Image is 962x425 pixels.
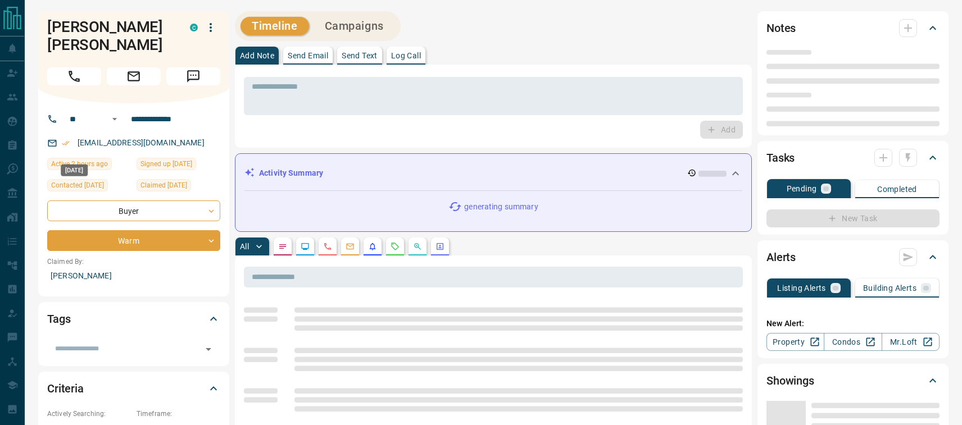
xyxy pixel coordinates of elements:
[47,409,131,419] p: Actively Searching:
[47,18,173,54] h1: [PERSON_NAME] [PERSON_NAME]
[346,242,355,251] svg: Emails
[435,242,444,251] svg: Agent Actions
[766,318,940,330] p: New Alert:
[47,375,220,402] div: Criteria
[47,230,220,251] div: Warm
[47,67,101,85] span: Call
[190,24,198,31] div: condos.ca
[766,19,796,37] h2: Notes
[464,201,538,213] p: generating summary
[47,380,84,397] h2: Criteria
[413,242,422,251] svg: Opportunities
[240,52,274,60] p: Add Note
[391,52,421,60] p: Log Call
[766,367,940,394] div: Showings
[47,158,131,173] div: Sun Aug 17 2025
[166,67,220,85] span: Message
[766,333,824,351] a: Property
[47,305,220,332] div: Tags
[824,333,882,351] a: Condos
[47,310,70,328] h2: Tags
[323,242,332,251] svg: Calls
[766,15,940,42] div: Notes
[47,200,220,221] div: Buyer
[766,144,940,171] div: Tasks
[342,52,378,60] p: Send Text
[244,163,742,184] div: Activity Summary
[766,244,940,271] div: Alerts
[766,149,795,167] h2: Tasks
[51,158,108,170] span: Active 2 hours ago
[51,180,104,191] span: Contacted [DATE]
[314,17,395,35] button: Campaigns
[777,284,826,292] p: Listing Alerts
[108,112,121,126] button: Open
[391,242,400,251] svg: Requests
[240,243,249,250] p: All
[137,409,220,419] p: Timeframe:
[766,372,814,390] h2: Showings
[61,164,88,176] div: [DATE]
[140,158,192,170] span: Signed up [DATE]
[47,257,220,267] p: Claimed By:
[877,185,917,193] p: Completed
[107,67,161,85] span: Email
[137,158,220,173] div: Mon Feb 21 2022
[62,139,70,147] svg: Email Verified
[47,179,131,195] div: Sat Jul 19 2025
[140,180,187,191] span: Claimed [DATE]
[259,167,323,179] p: Activity Summary
[863,284,916,292] p: Building Alerts
[288,52,328,60] p: Send Email
[240,17,309,35] button: Timeline
[278,242,287,251] svg: Notes
[787,185,817,193] p: Pending
[47,267,220,285] p: [PERSON_NAME]
[78,138,205,147] a: [EMAIL_ADDRESS][DOMAIN_NAME]
[301,242,310,251] svg: Lead Browsing Activity
[882,333,940,351] a: Mr.Loft
[137,179,220,195] div: Mon Feb 21 2022
[201,341,216,357] button: Open
[766,248,796,266] h2: Alerts
[368,242,377,251] svg: Listing Alerts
